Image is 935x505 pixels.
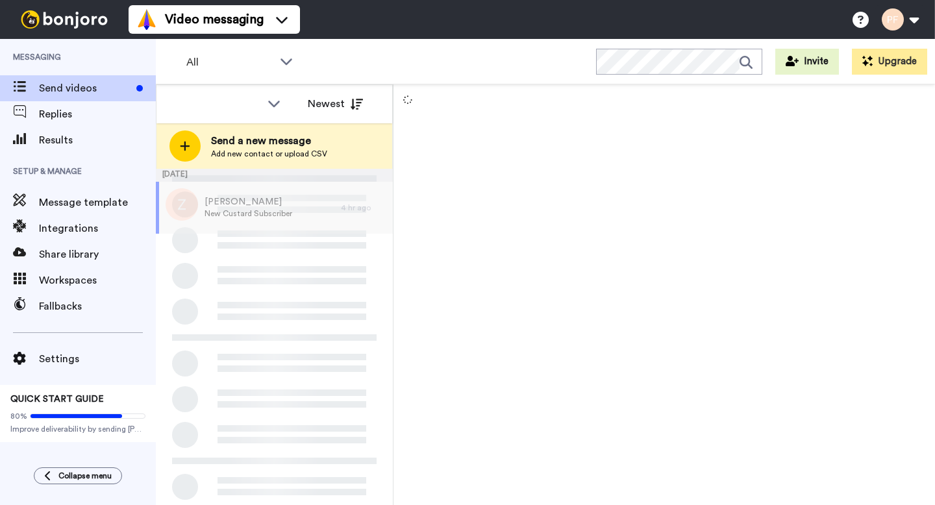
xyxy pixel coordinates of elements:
[136,9,157,30] img: vm-color.svg
[165,10,264,29] span: Video messaging
[39,247,156,262] span: Share library
[186,55,273,70] span: All
[39,221,156,236] span: Integrations
[852,49,927,75] button: Upgrade
[34,467,122,484] button: Collapse menu
[39,351,156,367] span: Settings
[211,149,327,159] span: Add new contact or upload CSV
[10,424,145,434] span: Improve deliverability by sending [PERSON_NAME]’s from your own email
[39,273,156,288] span: Workspaces
[10,395,104,404] span: QUICK START GUIDE
[205,195,292,208] span: [PERSON_NAME]
[156,169,393,182] div: [DATE]
[341,203,386,213] div: 4 hr ago
[211,133,327,149] span: Send a new message
[10,411,27,421] span: 80%
[39,195,156,210] span: Message template
[39,106,156,122] span: Replies
[39,132,156,148] span: Results
[166,188,198,221] img: z.png
[205,208,292,219] span: New Custard Subscriber
[39,299,156,314] span: Fallbacks
[298,91,373,117] button: Newest
[16,10,113,29] img: bj-logo-header-white.svg
[39,80,131,96] span: Send videos
[58,471,112,481] span: Collapse menu
[775,49,839,75] button: Invite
